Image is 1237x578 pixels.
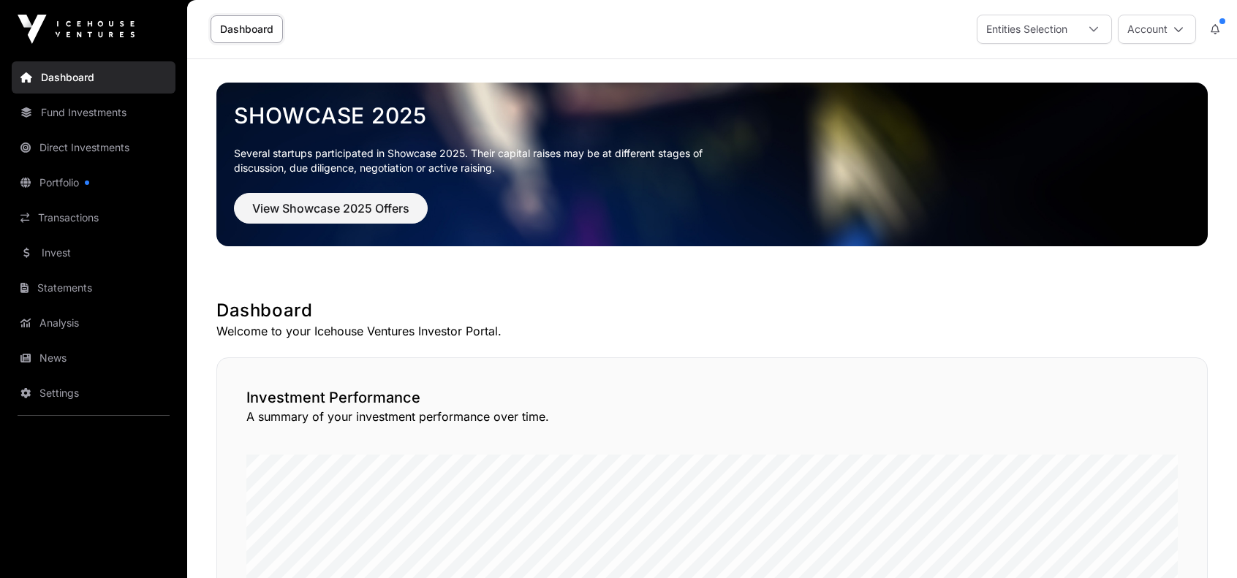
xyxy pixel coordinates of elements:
button: View Showcase 2025 Offers [234,193,428,224]
p: Several startups participated in Showcase 2025. Their capital raises may be at different stages o... [234,146,725,175]
a: View Showcase 2025 Offers [234,208,428,222]
a: Analysis [12,307,175,339]
a: Fund Investments [12,96,175,129]
iframe: Chat Widget [1164,508,1237,578]
a: Direct Investments [12,132,175,164]
a: Dashboard [211,15,283,43]
a: Invest [12,237,175,269]
img: Icehouse Ventures Logo [18,15,135,44]
h1: Dashboard [216,299,1208,322]
div: Entities Selection [977,15,1076,43]
a: Transactions [12,202,175,234]
h2: Investment Performance [246,387,1178,408]
a: Portfolio [12,167,175,199]
a: Settings [12,377,175,409]
a: Showcase 2025 [234,102,1190,129]
span: View Showcase 2025 Offers [252,199,409,217]
a: News [12,342,175,374]
img: Showcase 2025 [216,83,1208,246]
p: A summary of your investment performance over time. [246,408,1178,425]
button: Account [1118,15,1196,44]
p: Welcome to your Icehouse Ventures Investor Portal. [216,322,1208,340]
a: Dashboard [12,61,175,94]
a: Statements [12,272,175,304]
